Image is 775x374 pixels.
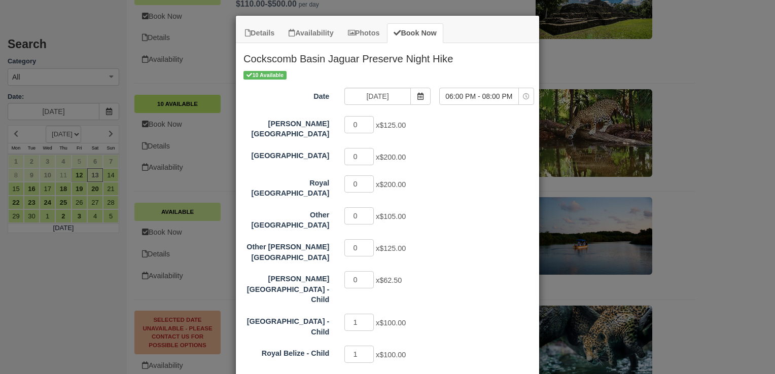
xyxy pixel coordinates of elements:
[440,91,518,101] span: 06:00 PM - 08:00 PM
[379,180,406,189] span: $200.00
[344,175,374,193] input: Royal Belize
[344,314,374,331] input: Thatch Caye Resort - Child
[376,276,402,284] span: x
[379,351,406,359] span: $100.00
[344,271,374,288] input: Hopkins Bay Resort - Child
[344,148,374,165] input: Thatch Caye Resort
[236,147,337,161] label: Thatch Caye Resort
[376,244,406,252] span: x
[236,238,337,263] label: Other Hopkins Area Resort
[344,346,374,363] input: Royal Belize - Child
[236,115,337,139] label: Hopkins Bay Resort
[379,121,406,129] span: $125.00
[376,121,406,129] span: x
[376,180,406,189] span: x
[344,207,374,225] input: Other Placencia Area Resort
[376,351,406,359] span: x
[236,270,337,305] label: Hopkins Bay Resort - Child
[379,319,406,327] span: $100.00
[341,23,386,43] a: Photos
[243,71,287,80] span: 10 Available
[236,206,337,231] label: Other Placencia Area Resort
[379,244,406,252] span: $125.00
[236,43,539,69] h2: Cockscomb Basin Jaguar Preserve Night Hike
[379,212,406,220] span: $105.00
[387,23,443,43] a: Book Now
[376,212,406,220] span: x
[282,23,340,43] a: Availability
[236,88,337,102] label: Date
[379,153,406,161] span: $200.00
[344,116,374,133] input: Hopkins Bay Resort
[379,276,402,284] span: $62.50
[376,153,406,161] span: x
[236,174,337,199] label: Royal Belize
[376,319,406,327] span: x
[236,345,337,359] label: Royal Belize - Child
[238,23,281,43] a: Details
[344,239,374,256] input: Other Hopkins Area Resort
[236,313,337,337] label: Thatch Caye Resort - Child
